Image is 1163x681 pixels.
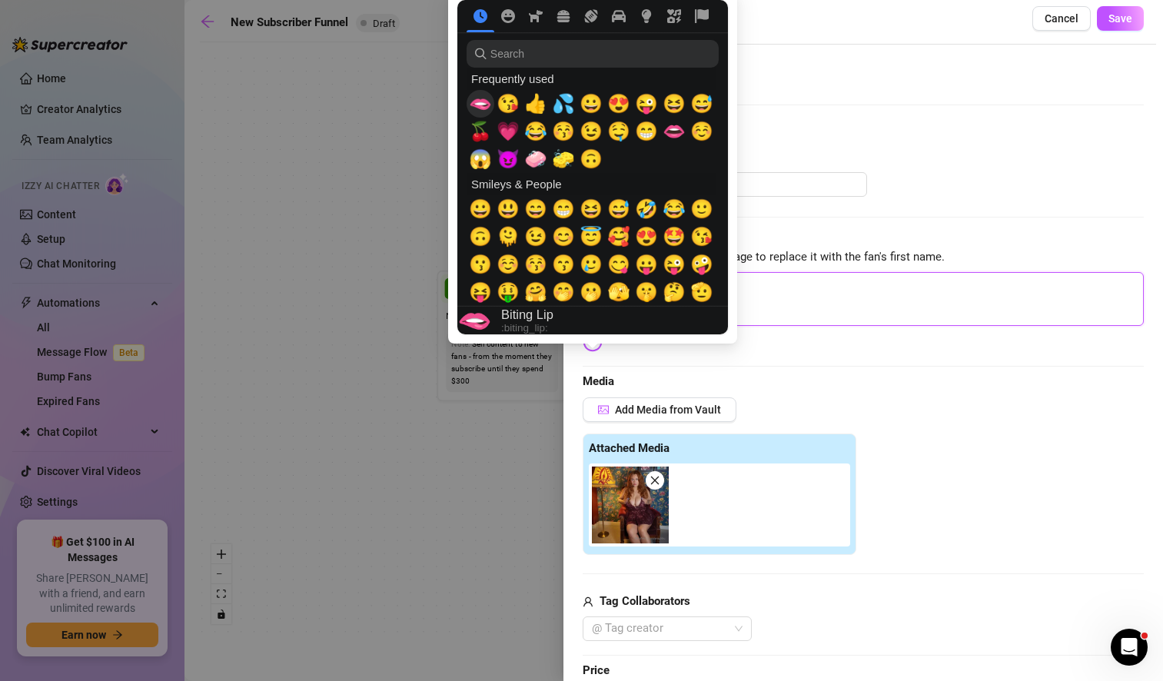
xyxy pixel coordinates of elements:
[1111,629,1148,666] iframe: Intercom live chat
[1032,6,1091,31] button: Cancel
[600,594,690,608] strong: Tag Collaborators
[615,404,721,416] span: Add Media from Vault
[583,374,614,388] strong: Media
[592,467,669,543] img: media
[583,397,736,422] button: Add Media from Vault
[583,663,610,677] strong: Price
[583,593,593,611] span: user
[1108,12,1132,25] span: Save
[1097,6,1144,31] button: Save
[598,404,609,415] span: picture
[589,441,670,455] strong: Attached Media
[1045,12,1078,25] span: Cancel
[650,475,660,486] span: close
[583,272,1144,326] textarea: Hey you
[583,248,1144,267] span: Put in your message to replace it with the fan's first name.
